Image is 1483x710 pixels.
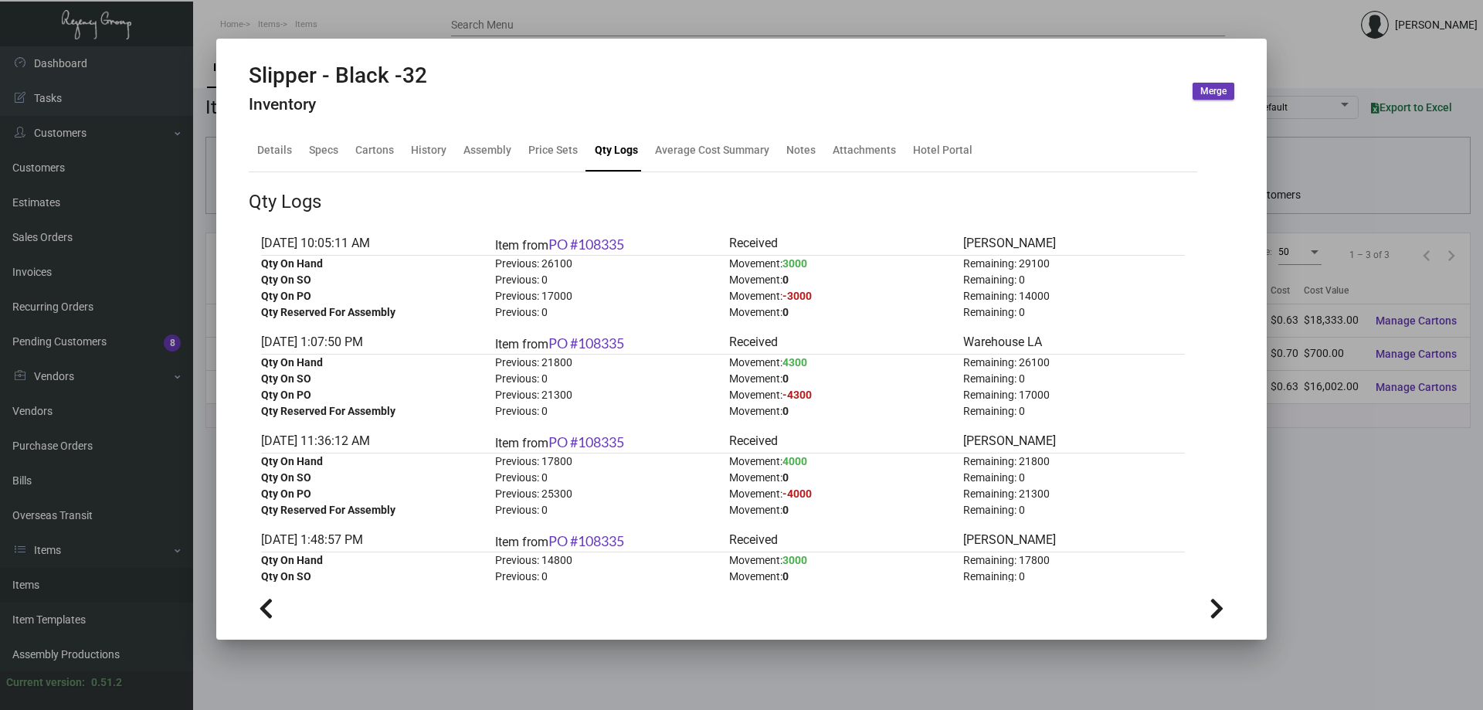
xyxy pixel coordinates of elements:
div: Previous: 17800 [495,454,717,470]
div: [DATE] 10:05:11 AM [261,234,483,255]
div: Item from [495,234,717,255]
div: Movement: [729,486,951,502]
div: Qty On SO [261,272,483,288]
div: Remaining: 0 [963,272,1185,288]
button: Merge [1193,83,1234,100]
div: Previous: 21300 [495,387,717,403]
span: 3000 [782,257,807,270]
div: Movement: [729,387,951,403]
div: Qty On PO [261,288,483,304]
div: Previous: 0 [495,569,717,585]
div: Remaining: 26100 [963,355,1185,371]
div: [PERSON_NAME] [963,531,1185,552]
div: Movement: [729,569,951,585]
div: Qty Reserved For Assembly [261,403,483,420]
div: Qty Reserved For Assembly [261,502,483,518]
span: 0 [782,306,789,318]
div: Item from [495,432,717,453]
div: Remaining: 14000 [963,288,1185,304]
h4: Inventory [249,95,427,114]
div: Assembly [463,142,511,158]
div: Average Cost Summary [655,142,769,158]
div: Previous: 0 [495,470,717,486]
div: [PERSON_NAME] [963,432,1185,453]
a: PO #108335 [548,335,624,352]
div: Remaining: 21300 [963,486,1185,502]
div: Attachments [833,142,896,158]
div: Qty On SO [261,371,483,387]
div: Qty Reserved For Assembly [261,304,483,321]
div: Qty Logs [595,142,638,158]
div: Movement: [729,502,951,518]
div: Received [729,531,951,552]
div: Qty On Hand [261,454,483,470]
div: Previous: 17000 [495,288,717,304]
div: Remaining: 0 [963,403,1185,420]
div: Item from [495,333,717,354]
div: Remaining: 0 [963,569,1185,585]
div: [PERSON_NAME] [963,234,1185,255]
div: Previous: 0 [495,502,717,518]
div: Remaining: 29100 [963,256,1185,272]
div: Received [729,333,951,354]
div: [DATE] 1:07:50 PM [261,333,483,354]
div: Previous: 25300 [495,486,717,502]
div: Previous: 0 [495,403,717,420]
div: Movement: [729,403,951,420]
div: [DATE] 11:36:12 AM [261,432,483,453]
a: PO #108335 [548,433,624,450]
div: Previous: 14800 [495,552,717,569]
div: Remaining: 21800 [963,454,1185,470]
div: Item from [495,531,717,552]
div: Cartons [355,142,394,158]
div: Notes [786,142,816,158]
div: Qty On Hand [261,552,483,569]
span: -4000 [782,487,812,500]
span: 4300 [782,356,807,369]
span: Merge [1200,85,1227,98]
div: Qty On SO [261,470,483,486]
div: Qty On SO [261,569,483,585]
div: Current version: [6,674,85,691]
span: 0 [782,372,789,385]
div: 0.51.2 [91,674,122,691]
div: Warehouse LA [963,333,1185,354]
div: Remaining: 17000 [963,387,1185,403]
span: 0 [782,471,789,484]
div: Movement: [729,304,951,321]
div: Previous: 0 [495,304,717,321]
div: Movement: [729,256,951,272]
span: -4300 [782,389,812,401]
div: Movement: [729,470,951,486]
div: Previous: 26100 [495,256,717,272]
div: Movement: [729,371,951,387]
div: Movement: [729,288,951,304]
div: Remaining: 17800 [963,552,1185,569]
div: Remaining: 0 [963,304,1185,321]
div: Movement: [729,272,951,288]
div: Received [729,432,951,453]
div: History [411,142,446,158]
span: 0 [782,504,789,516]
div: Received [729,234,951,255]
div: Qty On Hand [261,256,483,272]
h2: Slipper - Black -32 [249,63,427,89]
div: Qty On PO [261,387,483,403]
div: Specs [309,142,338,158]
div: Hotel Portal [913,142,972,158]
div: Previous: 0 [495,272,717,288]
div: Details [257,142,292,158]
span: 0 [782,405,789,417]
div: [DATE] 1:48:57 PM [261,531,483,552]
div: Movement: [729,552,951,569]
div: Remaining: 0 [963,502,1185,518]
span: -3000 [782,290,812,302]
div: Movement: [729,355,951,371]
div: Movement: [729,454,951,470]
div: Previous: 21800 [495,355,717,371]
span: 0 [782,273,789,286]
div: Qty Logs [249,188,321,216]
a: PO #108335 [548,532,624,549]
div: Qty On PO [261,486,483,502]
a: PO #108335 [548,236,624,253]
